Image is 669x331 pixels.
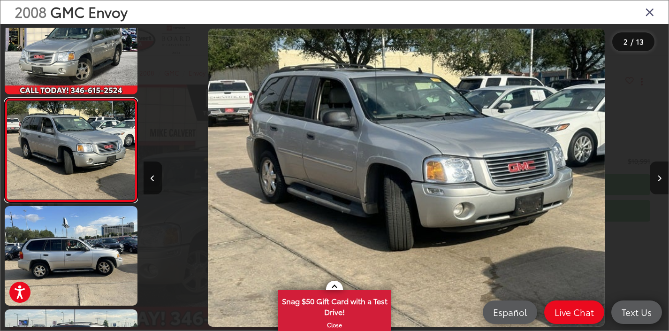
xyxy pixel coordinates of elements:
img: 2008 GMC Envoy SLE [6,101,136,200]
span: Live Chat [550,306,599,318]
button: Previous image [144,162,162,194]
span: GMC Envoy [50,1,128,22]
div: 2008 GMC Envoy SLE 1 [144,29,669,327]
span: / [630,38,634,45]
a: Live Chat [544,300,604,324]
img: 2008 GMC Envoy SLE [3,205,138,307]
button: Next image [650,162,669,194]
span: 13 [636,36,644,46]
a: Español [483,300,537,324]
span: 2 [623,36,628,46]
i: Close gallery [645,6,654,18]
span: Text Us [617,306,656,318]
span: Snag $50 Gift Card with a Test Drive! [279,291,390,320]
span: 2008 [15,1,46,22]
img: 2008 GMC Envoy SLE [208,29,605,327]
a: Text Us [611,300,662,324]
span: Español [488,306,532,318]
